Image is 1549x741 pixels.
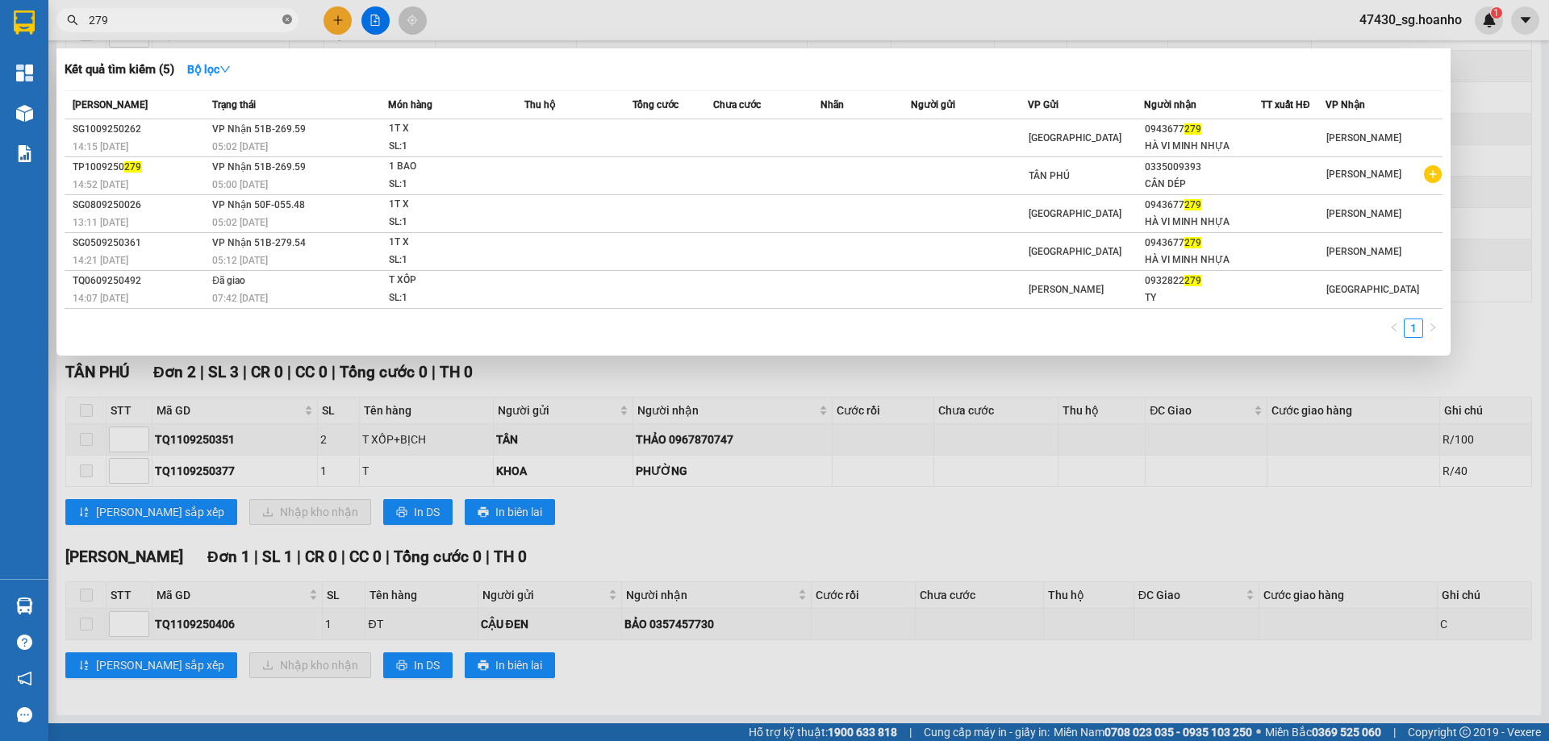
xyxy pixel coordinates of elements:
li: 1 [1404,318,1423,338]
span: [GEOGRAPHIC_DATA] [1029,132,1121,144]
span: Người nhận [1144,99,1196,110]
div: 0943677 [1145,235,1260,252]
span: close-circle [282,15,292,24]
div: SG0809250026 [73,197,207,214]
span: [PERSON_NAME] [1326,208,1401,219]
span: search [67,15,78,26]
img: warehouse-icon [16,105,33,122]
span: close-circle [282,13,292,28]
span: message [17,707,32,722]
span: 05:12 [DATE] [212,255,268,266]
span: 279 [124,161,141,173]
span: [PERSON_NAME] [1326,169,1401,180]
span: notification [17,671,32,686]
span: 07:42 [DATE] [212,293,268,304]
span: Người gửi [911,99,955,110]
div: HÀ VI MINH NHỰA [1145,252,1260,269]
div: 0932822 [1145,273,1260,289]
span: down [219,64,231,75]
div: HÀ VI MINH NHỰA [1145,138,1260,155]
span: plus-circle [1424,165,1442,183]
div: TP1009250 [73,159,207,176]
span: 13:11 [DATE] [73,217,128,228]
h3: Kết quả tìm kiếm ( 5 ) [65,61,174,78]
button: left [1384,318,1404,338]
span: TT xuất HĐ [1261,99,1310,110]
div: SG1009250262 [73,121,207,138]
img: warehouse-icon [16,597,33,614]
span: [GEOGRAPHIC_DATA] [1029,246,1121,257]
span: 14:15 [DATE] [73,141,128,152]
div: 1T X [389,120,510,138]
span: [PERSON_NAME] [1326,246,1401,257]
span: [PERSON_NAME] [1326,132,1401,144]
input: Tìm tên, số ĐT hoặc mã đơn [89,11,279,29]
div: SL: 1 [389,289,510,307]
a: 1 [1405,319,1422,337]
span: VP Gửi [1028,99,1058,110]
button: right [1423,318,1443,338]
div: SL: 1 [389,252,510,269]
span: VP Nhận 51B-269.59 [212,161,306,173]
span: Món hàng [388,99,432,110]
button: Bộ lọcdown [174,56,244,82]
span: left [1389,323,1399,332]
img: solution-icon [16,145,33,162]
img: dashboard-icon [16,65,33,81]
div: SL: 1 [389,138,510,156]
span: 05:02 [DATE] [212,217,268,228]
span: Tổng cước [633,99,678,110]
span: 14:52 [DATE] [73,179,128,190]
div: 1T X [389,234,510,252]
img: logo-vxr [14,10,35,35]
div: CÂN DÉP [1145,176,1260,193]
span: VP Nhận 50F-055.48 [212,199,305,210]
span: 14:07 [DATE] [73,293,128,304]
div: 0943677 [1145,197,1260,214]
span: 279 [1184,199,1201,210]
span: Trạng thái [212,99,256,110]
div: SG0509250361 [73,235,207,252]
div: 0335009393 [1145,159,1260,176]
span: TÂN PHÚ [1029,170,1070,181]
div: TQ0609250492 [73,273,207,289]
div: 1T X [389,196,510,214]
span: Thu hộ [524,99,555,110]
div: 0943677 [1145,121,1260,138]
span: 05:02 [DATE] [212,141,268,152]
div: 1 BAO [389,158,510,176]
span: VP Nhận 51B-279.54 [212,237,306,248]
span: VP Nhận [1326,99,1365,110]
span: VP Nhận 51B-269.59 [212,123,306,135]
span: [PERSON_NAME] [73,99,148,110]
span: Nhãn [820,99,844,110]
span: Chưa cước [713,99,761,110]
span: 279 [1184,275,1201,286]
div: SL: 1 [389,176,510,194]
div: SL: 1 [389,214,510,231]
div: HÀ VI MINH NHỰA [1145,214,1260,231]
li: Next Page [1423,318,1443,338]
span: [GEOGRAPHIC_DATA] [1029,208,1121,219]
span: 05:00 [DATE] [212,179,268,190]
span: Đã giao [212,275,245,286]
span: 14:21 [DATE] [73,255,128,266]
span: 279 [1184,123,1201,135]
span: [GEOGRAPHIC_DATA] [1326,284,1419,295]
span: question-circle [17,635,32,650]
div: TY [1145,289,1260,306]
strong: Bộ lọc [187,63,231,76]
li: Previous Page [1384,318,1404,338]
span: 279 [1184,237,1201,248]
div: T XỐP [389,272,510,289]
span: [PERSON_NAME] [1029,284,1104,295]
span: right [1428,323,1438,332]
